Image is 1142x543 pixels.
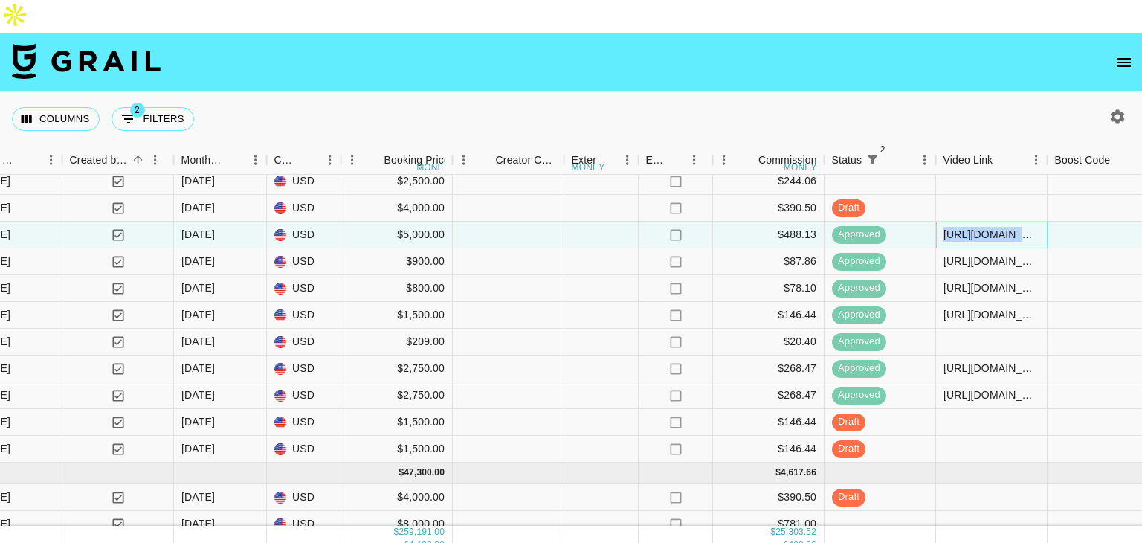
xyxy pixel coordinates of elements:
div: 4,617.66 [781,467,816,480]
div: USD [267,356,341,382]
button: open drawer [1109,48,1139,77]
div: Video Link [943,146,993,175]
button: Menu [453,149,475,171]
div: Expenses: Remove Commission? [646,146,667,175]
div: $390.50 [713,484,825,511]
button: Menu [713,149,735,171]
button: Sort [364,150,384,170]
div: Month Due [174,146,267,175]
div: Aug '25 [181,201,215,216]
div: $1,500.00 [341,436,453,463]
button: Sort [667,150,688,170]
div: USD [267,436,341,463]
div: Currency [267,146,341,175]
div: $146.44 [713,409,825,436]
div: https://www.tiktok.com/@clara_dao/video/7539919035056622855?_t=ZS-8yyuyMILrZF&_r=1 [943,308,1039,323]
div: USD [267,168,341,195]
div: Aug '25 [181,335,215,350]
div: Creator Commmission Override [453,146,564,175]
div: $146.44 [713,302,825,329]
div: Status [832,146,862,175]
div: USD [267,511,341,538]
div: USD [267,222,341,248]
div: USD [267,248,341,275]
div: $268.47 [713,356,825,382]
button: Sort [738,150,758,170]
div: USD [267,302,341,329]
span: approved [832,335,886,349]
div: $87.86 [713,248,825,275]
span: approved [832,388,886,402]
button: Select columns [12,107,100,131]
div: https://www.instagram.com/reel/DNIQKu1uNrd/?igsh=MWU5aDNianc0eGx1bQ%3D%3D [943,228,1039,242]
div: $268.47 [713,382,825,409]
div: money [784,163,817,172]
div: https://www.tiktok.com/@kkoroba/video/7537735805909929223?_t=ZS-8yovFY75teq&_r=1 [943,362,1039,376]
div: Aug '25 [181,228,215,242]
div: $2,500.00 [341,168,453,195]
div: Creator Commmission Override [496,146,557,175]
button: Sort [993,150,1013,170]
button: Sort [883,150,903,170]
div: $2,750.00 [341,356,453,382]
button: Menu [144,149,167,171]
div: $244.06 [713,168,825,195]
div: 47,300.00 [404,467,445,480]
div: https://www.tiktok.com/@kkoroba/video/7537735805909929223?_t=ZS-8yovFY75teq&_r=1 [943,388,1039,403]
div: USD [267,275,341,302]
div: $146.44 [713,436,825,463]
div: $900.00 [341,248,453,275]
div: USD [267,329,341,356]
div: 25,303.52 [775,526,816,539]
div: Sep '25 [181,517,215,532]
button: Sort [1110,150,1131,170]
div: Booking Price [384,146,450,175]
span: approved [832,281,886,295]
div: Status [825,146,936,175]
div: 259,191.00 [399,526,445,539]
div: $ [394,526,399,539]
button: Sort [596,150,616,170]
span: 2 [130,103,145,118]
button: Menu [319,149,341,171]
button: Sort [128,150,149,170]
span: 2 [875,142,890,157]
button: Menu [616,149,639,171]
span: draft [832,490,865,504]
div: Currency [274,146,298,175]
div: USD [267,382,341,409]
div: Aug '25 [181,254,215,269]
div: Aug '25 [181,281,215,296]
div: Video Link [936,146,1048,175]
div: USD [267,195,341,222]
button: Menu [914,149,936,171]
div: https://www.tiktok.com/@talishagrobler/video/7535874788116434232?_r=1&_t=ZS-8ygO3NmEMcB [943,281,1039,296]
button: Menu [40,149,62,171]
div: money [416,163,450,172]
span: approved [832,362,886,376]
div: money [572,163,605,172]
div: $800.00 [341,275,453,302]
span: draft [832,442,865,456]
div: $5,000.00 [341,222,453,248]
button: Menu [683,149,706,171]
span: draft [832,415,865,429]
div: Aug '25 [181,442,215,457]
button: Menu [1025,149,1048,171]
span: draft [832,201,865,215]
div: $488.13 [713,222,825,248]
div: Created by Grail Team [70,146,128,175]
div: USD [267,484,341,511]
div: $1,500.00 [341,302,453,329]
div: Aug '25 [181,308,215,323]
button: Menu [341,149,364,171]
div: $4,000.00 [341,484,453,511]
span: approved [832,254,886,269]
button: Show filters [112,107,194,131]
div: Commission [758,146,817,175]
div: USD [267,409,341,436]
div: Aug '25 [181,174,215,189]
img: Grail Talent [12,43,161,79]
div: Month Due [181,146,224,175]
button: Show filters [862,150,883,170]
